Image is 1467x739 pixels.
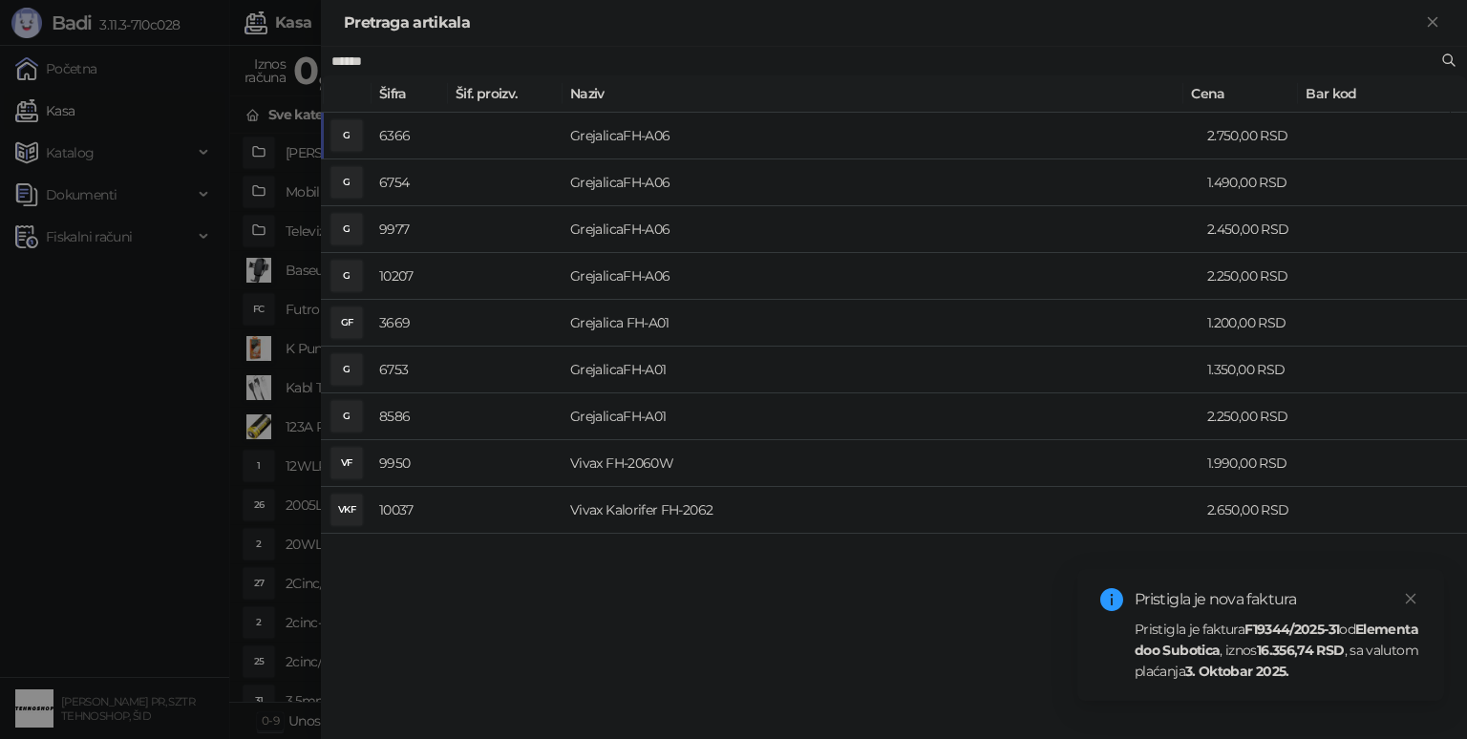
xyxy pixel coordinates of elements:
td: GrejalicaFH-A06 [563,159,1200,206]
strong: F19344/2025-31 [1244,621,1339,638]
th: Bar kod [1298,75,1451,113]
td: 10037 [372,487,448,534]
a: Close [1400,588,1421,609]
td: Grejalica FH-A01 [563,300,1200,347]
td: 1.990,00 RSD [1200,440,1314,487]
td: 6754 [372,159,448,206]
td: 8586 [372,393,448,440]
div: G [331,120,362,151]
td: 6366 [372,113,448,159]
strong: 16.356,74 RSD [1257,642,1345,659]
div: Pretraga artikala [344,11,1421,34]
td: 2.750,00 RSD [1200,113,1314,159]
td: 1.200,00 RSD [1200,300,1314,347]
td: GrejalicaFH-A01 [563,393,1200,440]
th: Šif. proizv. [448,75,563,113]
th: Šifra [372,75,448,113]
strong: 3. Oktobar 2025. [1185,663,1289,680]
td: 1.350,00 RSD [1200,347,1314,393]
span: close [1404,592,1417,605]
td: 2.250,00 RSD [1200,253,1314,300]
td: GrejalicaFH-A01 [563,347,1200,393]
div: VF [331,448,362,478]
td: 2.650,00 RSD [1200,487,1314,534]
div: Pristigla je nova faktura [1135,588,1421,611]
div: VKF [331,495,362,525]
th: Cena [1183,75,1298,113]
td: 10207 [372,253,448,300]
td: Vivax Kalorifer FH-2062 [563,487,1200,534]
th: Naziv [563,75,1183,113]
td: Vivax FH-2060W [563,440,1200,487]
td: 2.250,00 RSD [1200,393,1314,440]
span: info-circle [1100,588,1123,611]
td: 3669 [372,300,448,347]
div: GF [331,307,362,338]
button: Zatvori [1421,11,1444,34]
td: GrejalicaFH-A06 [563,206,1200,253]
div: G [331,261,362,291]
td: 2.450,00 RSD [1200,206,1314,253]
div: G [331,354,362,385]
td: 9950 [372,440,448,487]
td: GrejalicaFH-A06 [563,253,1200,300]
td: 6753 [372,347,448,393]
div: G [331,214,362,244]
div: Pristigla je faktura od , iznos , sa valutom plaćanja [1135,619,1421,682]
div: G [331,401,362,432]
div: G [331,167,362,198]
td: 9977 [372,206,448,253]
td: GrejalicaFH-A06 [563,113,1200,159]
td: 1.490,00 RSD [1200,159,1314,206]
